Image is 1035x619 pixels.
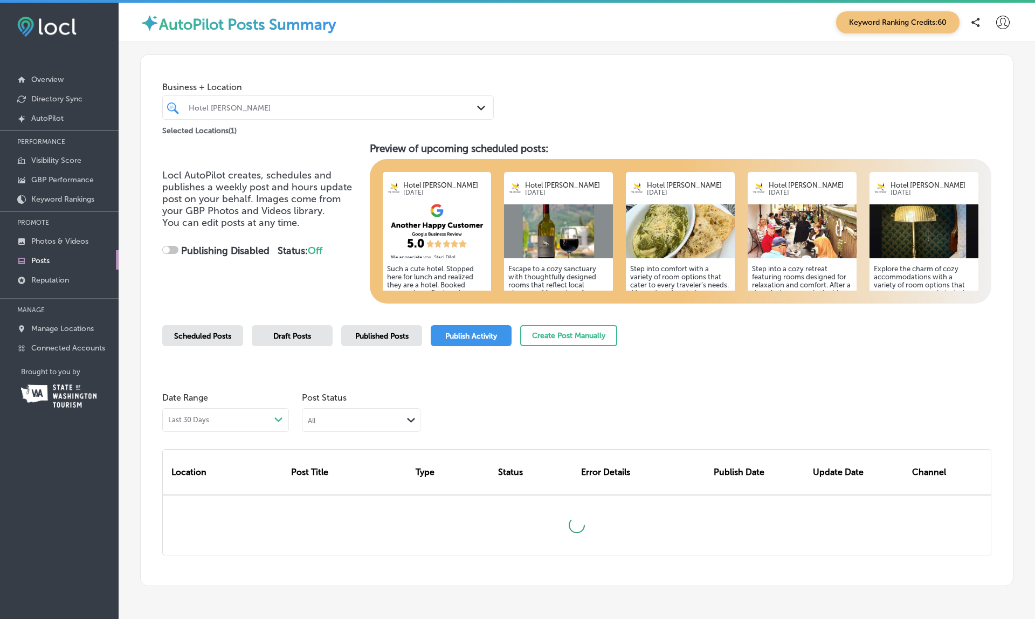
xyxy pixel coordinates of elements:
[140,13,159,32] img: autopilot-icon
[278,245,322,257] strong: Status:
[162,217,300,229] span: You can edit posts at any time.
[31,256,50,265] p: Posts
[809,450,908,494] div: Update Date
[387,265,487,329] h5: Such a cute hotel. Stopped here for lunch and realized they are a hotel. Booked reservations. Can...
[181,245,270,257] strong: Publishing Disabled
[370,142,992,155] h3: Preview of upcoming scheduled posts:
[630,182,644,195] img: logo
[21,384,96,408] img: Washington Tourism
[17,17,77,37] img: fda3e92497d09a02dc62c9cd864e3231.png
[31,94,82,104] p: Directory Sync
[355,332,409,341] span: Published Posts
[31,324,94,333] p: Manage Locations
[870,204,978,258] img: 1747938416fcb2b008-96c7-47a1-acc4-d5cb2304b6e1_2023-01-17.jpg
[836,11,960,33] span: Keyword Ranking Credits: 60
[874,265,974,370] h5: Explore the charm of cozy accommodations with a variety of room options that cater to every trave...
[168,416,209,424] span: Last 30 Days
[174,332,231,341] span: Scheduled Posts
[494,450,577,494] div: Status
[647,181,730,189] p: Hotel [PERSON_NAME]
[31,237,88,246] p: Photos & Videos
[504,204,613,258] img: a909a993-c450-490b-8eb0-256a8159a6eeHSWineBottleLandscape.jpg
[31,195,94,204] p: Keyword Rankings
[626,204,735,258] img: 17479421521c435d39-30b0-4292-8cfd-8c50cc1b28c3_286797914_396911139158228_1679755084024034217_n.jpg
[287,450,411,494] div: Post Title
[162,393,208,403] label: Date Range
[31,114,64,123] p: AutoPilot
[162,82,494,92] span: Business + Location
[162,122,237,135] p: Selected Locations ( 1 )
[403,189,487,196] p: [DATE]
[31,75,64,84] p: Overview
[162,169,352,217] span: Locl AutoPilot creates, schedules and publishes a weekly post and hours update post on your behal...
[308,245,322,257] span: Off
[189,103,478,112] div: Hotel [PERSON_NAME]
[411,450,494,494] div: Type
[630,265,730,370] h5: Step into comfort with a variety of room options that cater to every traveler’s needs. After a da...
[577,450,709,494] div: Error Details
[508,182,522,195] img: logo
[769,189,852,196] p: [DATE]
[31,276,69,285] p: Reputation
[709,450,809,494] div: Publish Date
[520,325,617,346] button: Create Post Manually
[908,450,982,494] div: Channel
[31,343,105,353] p: Connected Accounts
[31,175,94,184] p: GBP Performance
[308,416,315,425] div: All
[891,181,974,189] p: Hotel [PERSON_NAME]
[752,265,852,386] h5: Step into a cozy retreat featuring rooms designed for relaxation and comfort. After a day of adve...
[387,182,401,195] img: logo
[874,182,887,195] img: logo
[525,189,609,196] p: [DATE]
[891,189,974,196] p: [DATE]
[508,265,609,362] h5: Escape to a cozy sanctuary with thoughtfully designed rooms that reflect local elegance. After a ...
[273,332,311,341] span: Draft Posts
[752,182,765,195] img: logo
[31,156,81,165] p: Visibility Score
[525,181,609,189] p: Hotel [PERSON_NAME]
[647,189,730,196] p: [DATE]
[403,181,487,189] p: Hotel [PERSON_NAME]
[21,368,119,376] p: Brought to you by
[445,332,497,341] span: Publish Activity
[748,204,857,258] img: 174793843149142cd4-6767-4161-bb60-59f7f6ffb5f6_289368934_401100792072596_6750752943943095003_n.jpg
[383,204,492,258] img: 752414eb-aa13-4038-abf0-2fa839598afd.png
[159,16,336,33] label: AutoPilot Posts Summary
[163,450,287,494] div: Location
[302,393,420,403] span: Post Status
[769,181,852,189] p: Hotel [PERSON_NAME]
